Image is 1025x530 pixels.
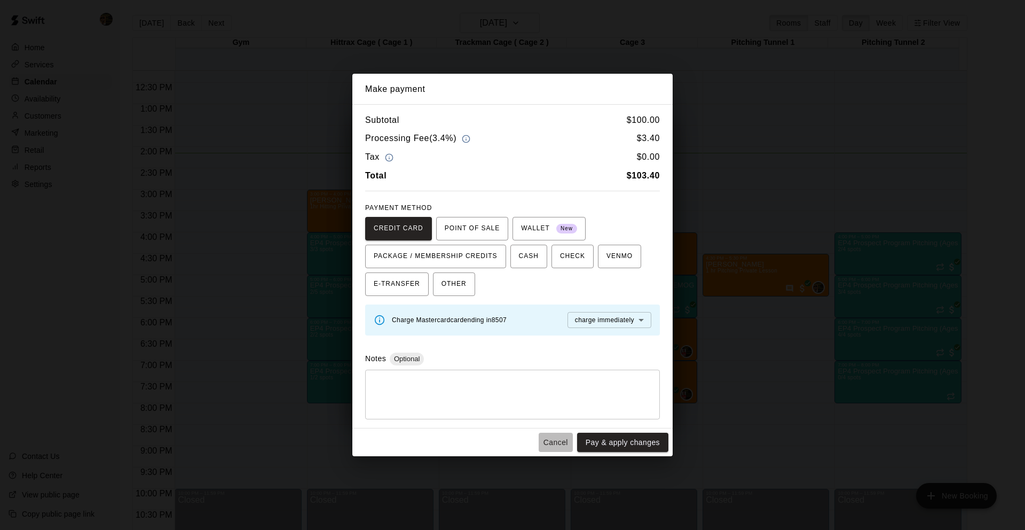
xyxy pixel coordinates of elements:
b: $ 103.40 [627,171,660,180]
span: CASH [519,248,539,265]
b: Total [365,171,387,180]
span: charge immediately [575,316,634,324]
span: PAYMENT METHOD [365,204,432,212]
h6: Tax [365,150,396,165]
button: E-TRANSFER [365,272,429,296]
span: Optional [390,355,424,363]
button: CHECK [551,245,594,268]
h6: Subtotal [365,113,399,127]
span: VENMO [606,248,633,265]
span: PACKAGE / MEMBERSHIP CREDITS [374,248,498,265]
button: Pay & apply changes [577,433,668,453]
h2: Make payment [352,74,673,105]
span: CHECK [560,248,585,265]
span: New [556,222,577,236]
span: OTHER [441,276,467,293]
button: VENMO [598,245,641,268]
button: POINT OF SALE [436,217,508,240]
button: Cancel [539,433,573,453]
h6: Processing Fee ( 3.4% ) [365,131,473,146]
button: WALLET New [512,217,586,240]
label: Notes [365,354,386,363]
h6: $ 3.40 [637,131,660,146]
span: Charge Mastercard card ending in 8507 [392,316,507,324]
button: CREDIT CARD [365,217,432,240]
span: WALLET [521,220,577,237]
button: PACKAGE / MEMBERSHIP CREDITS [365,245,506,268]
span: POINT OF SALE [445,220,500,237]
span: E-TRANSFER [374,276,420,293]
button: CASH [510,245,547,268]
span: CREDIT CARD [374,220,423,237]
h6: $ 100.00 [627,113,660,127]
h6: $ 0.00 [637,150,660,165]
button: OTHER [433,272,475,296]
